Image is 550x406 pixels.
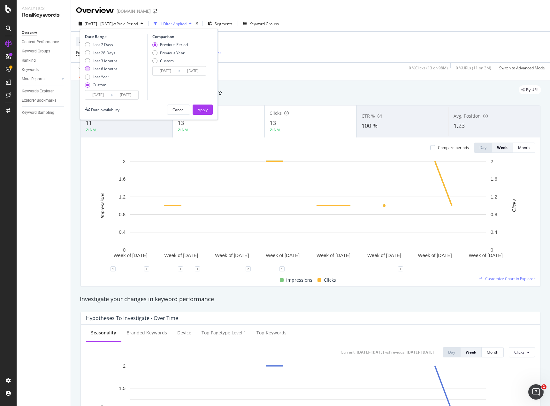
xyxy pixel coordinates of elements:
div: vs Previous : [385,349,405,355]
div: 1 [178,266,183,271]
div: 1 [195,266,200,271]
div: Data availability [91,107,119,113]
div: 1 Filter Applied [160,21,187,27]
div: Custom [85,82,118,88]
div: RealKeywords [22,12,65,19]
a: Content Performance [22,39,66,45]
div: N/A [182,127,188,133]
span: Impressions [286,276,312,284]
div: Week [497,145,508,150]
div: Investigate your changes in keyword performance [80,295,541,303]
div: Month [487,349,498,355]
input: End Date [180,66,206,75]
div: Day [448,349,455,355]
text: Week of [DATE] [367,253,401,258]
div: N/A [274,127,280,133]
span: Customize Chart in Explorer [485,276,535,281]
button: Apply [76,63,95,73]
div: Overview [22,29,37,36]
div: Branded Keywords [126,330,167,336]
div: Month [518,145,530,150]
div: Cancel [172,107,185,113]
div: Last 28 Days [85,50,118,56]
div: 0 % Clicks ( 13 on 98M ) [409,65,448,71]
div: Apply [198,107,208,113]
svg: A chart. [86,158,530,269]
div: Previous Year [152,50,188,56]
text: Week of [DATE] [113,253,147,258]
div: Seasonality [91,330,116,336]
div: Top pagetype Level 1 [202,330,246,336]
text: 1.6 [119,176,126,182]
div: Explorer Bookmarks [22,97,56,104]
div: Current: [341,349,355,355]
div: Last 7 Days [85,42,118,47]
text: 1.5 [119,386,126,391]
text: Week of [DATE] [215,253,249,258]
button: Switch to Advanced Mode [497,63,545,73]
a: More Reports [22,76,60,82]
text: 0.4 [119,229,126,235]
div: Previous Year [160,50,185,56]
span: Clicks [270,110,282,116]
span: 13 [178,119,184,127]
div: Device [177,330,191,336]
div: Week [466,349,476,355]
div: Last 6 Months [85,66,118,72]
button: Cancel [167,105,190,115]
input: Start Date [85,90,111,99]
div: Keyword Groups [22,48,50,55]
span: 11 [86,119,92,127]
div: Custom [152,58,188,64]
text: 2 [491,159,493,164]
span: By URL [526,88,539,92]
div: Last 6 Months [93,66,118,72]
text: 0 [123,247,126,253]
div: Last 3 Months [85,58,118,64]
div: Last 3 Months [93,58,118,64]
span: [DATE] - [DATE] [85,21,113,27]
a: Ranking [22,57,66,64]
div: Last 7 Days [93,42,113,47]
input: End Date [113,90,138,99]
span: 13 [270,119,276,127]
span: Avg. Position [454,113,481,119]
text: 2 [123,159,126,164]
div: N/A [90,127,96,133]
input: Start Date [153,66,178,75]
text: 2 [123,363,126,368]
div: Day [479,145,486,150]
div: More Reports [22,76,44,82]
button: Month [482,347,504,357]
div: Overview [76,5,114,16]
button: Apply [193,105,213,115]
text: Week of [DATE] [469,253,502,258]
text: Week of [DATE] [266,253,300,258]
span: 100 % [362,122,378,129]
a: Keywords Explorer [22,88,66,95]
div: Top Keywords [256,330,286,336]
div: Comparison [152,34,208,39]
span: Segments [215,21,233,27]
button: Month [513,143,535,153]
div: 0 % URLs ( 11 on 3M ) [456,65,491,71]
div: Previous Period [160,42,188,47]
text: 1.2 [119,194,126,199]
a: Keywords [22,66,66,73]
div: Keyword Sampling [22,109,54,116]
span: Device [79,38,91,44]
a: Keyword Groups [22,48,66,55]
span: CTR % [362,113,375,119]
div: [DATE] - [DATE] [357,349,384,355]
div: Hypotheses to Investigate - Over Time [86,315,178,321]
button: Week [492,143,513,153]
button: [DATE] - [DATE]vsPrev. Period [76,19,146,29]
div: Content Performance [22,39,59,45]
text: 1.6 [491,176,497,182]
text: 0 [491,247,493,253]
iframe: Intercom live chat [528,384,544,400]
div: Keywords Explorer [22,88,54,95]
div: 1 [144,266,149,271]
a: Explorer Bookmarks [22,97,66,104]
